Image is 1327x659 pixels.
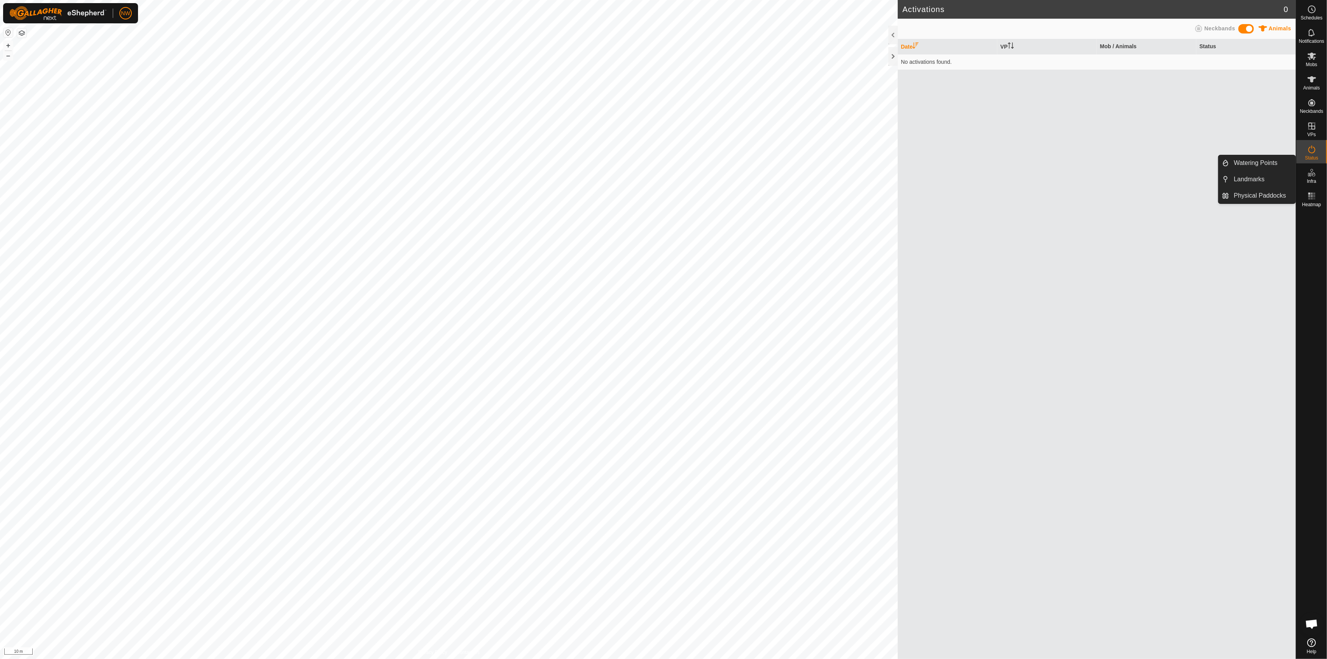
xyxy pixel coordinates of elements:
[898,54,1296,70] td: No activations found.
[1307,649,1317,654] span: Help
[1296,635,1327,657] a: Help
[1229,172,1296,187] a: Landmarks
[1299,39,1324,44] span: Notifications
[1284,4,1288,15] span: 0
[1219,155,1296,171] li: Watering Points
[902,5,1284,14] h2: Activations
[1219,188,1296,203] li: Physical Paddocks
[1307,179,1316,184] span: Infra
[1219,172,1296,187] li: Landmarks
[1300,612,1324,636] a: Open chat
[121,9,130,18] span: NW
[1234,191,1286,200] span: Physical Paddocks
[1306,62,1317,67] span: Mobs
[3,41,13,50] button: +
[1301,16,1322,20] span: Schedules
[1307,132,1316,137] span: VPs
[1269,25,1291,32] span: Animals
[418,649,448,656] a: Privacy Policy
[1205,25,1235,32] span: Neckbands
[1305,156,1318,160] span: Status
[1229,188,1296,203] a: Physical Paddocks
[1196,39,1296,54] th: Status
[1234,175,1265,184] span: Landmarks
[1229,155,1296,171] a: Watering Points
[17,28,26,38] button: Map Layers
[3,28,13,37] button: Reset Map
[913,44,919,50] p-sorticon: Activate to sort
[3,51,13,60] button: –
[1300,109,1323,114] span: Neckbands
[1302,202,1321,207] span: Heatmap
[1234,158,1278,168] span: Watering Points
[1303,86,1320,90] span: Animals
[9,6,107,20] img: Gallagher Logo
[1008,44,1014,50] p-sorticon: Activate to sort
[997,39,1097,54] th: VP
[456,649,479,656] a: Contact Us
[898,39,997,54] th: Date
[1097,39,1196,54] th: Mob / Animals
